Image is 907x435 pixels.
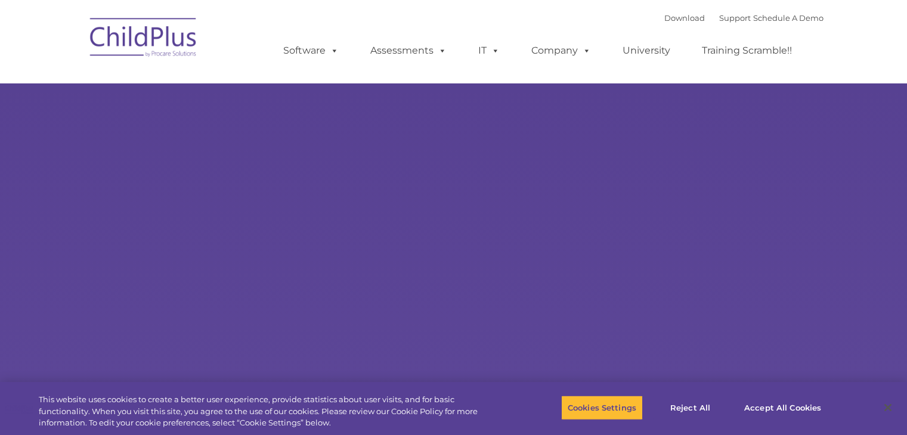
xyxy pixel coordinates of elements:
button: Reject All [653,395,728,420]
button: Close [875,394,901,421]
img: ChildPlus by Procare Solutions [84,10,203,69]
button: Accept All Cookies [738,395,828,420]
a: Schedule A Demo [753,13,824,23]
a: Company [519,39,603,63]
a: IT [466,39,512,63]
font: | [664,13,824,23]
a: Support [719,13,751,23]
a: Assessments [358,39,459,63]
a: Download [664,13,705,23]
a: Training Scramble!! [690,39,804,63]
a: University [611,39,682,63]
div: This website uses cookies to create a better user experience, provide statistics about user visit... [39,394,499,429]
a: Software [271,39,351,63]
button: Cookies Settings [561,395,643,420]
